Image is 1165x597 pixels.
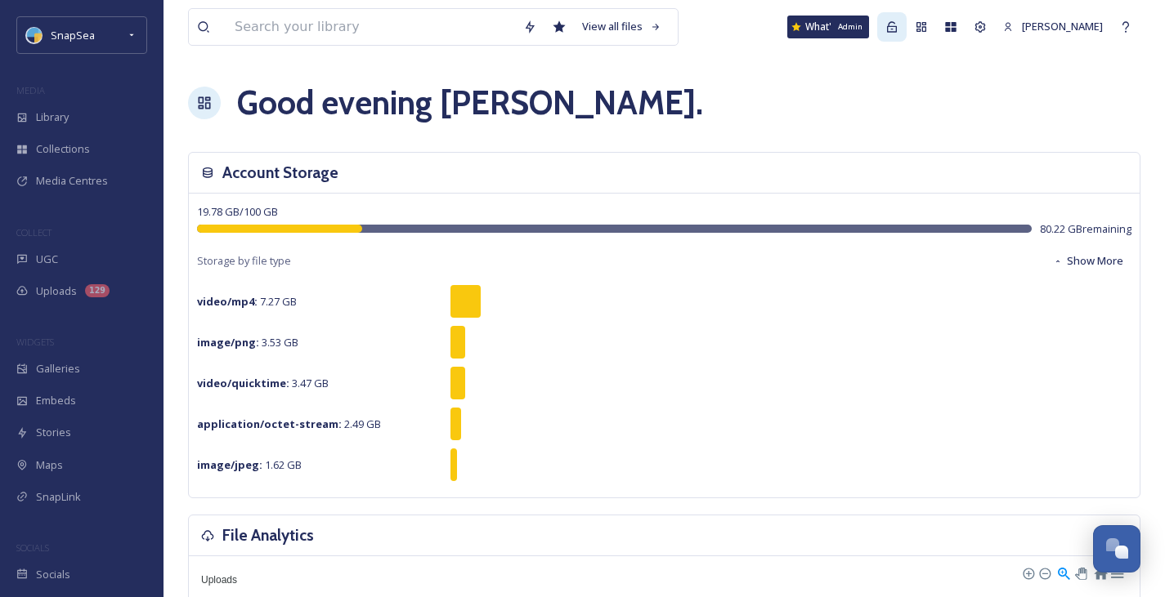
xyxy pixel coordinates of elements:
[197,204,278,219] span: 19.78 GB / 100 GB
[16,336,54,348] span: WIDGETS
[36,393,76,408] span: Embeds
[197,417,381,431] span: 2.49 GB
[995,11,1111,42] a: [PERSON_NAME]
[197,457,302,472] span: 1.62 GB
[26,27,43,43] img: snapsea-logo.png
[1045,245,1131,277] button: Show More
[36,361,80,376] span: Galleries
[1022,19,1103,33] span: [PERSON_NAME]
[197,376,329,390] span: 3.47 GB
[1040,221,1131,237] span: 80.22 GB remaining
[197,417,342,431] strong: application/octet-stream :
[16,84,45,96] span: MEDIA
[1056,565,1070,579] div: Selection Zoom
[1022,567,1033,578] div: Zoom In
[226,9,515,45] input: Search your library
[16,541,49,554] span: SOCIALS
[237,78,703,127] h1: Good evening [PERSON_NAME] .
[197,457,262,472] strong: image/jpeg :
[36,567,70,582] span: Socials
[197,294,297,309] span: 7.27 GB
[189,574,237,586] span: Uploads
[831,18,869,36] div: Admin
[36,457,63,473] span: Maps
[36,425,71,440] span: Stories
[1093,525,1140,572] button: Open Chat
[222,523,314,547] h3: File Analytics
[574,11,670,42] a: View all files
[197,335,298,350] span: 3.53 GB
[36,173,108,189] span: Media Centres
[16,226,52,238] span: COLLECT
[197,294,258,309] strong: video/mp4 :
[36,283,77,299] span: Uploads
[222,161,338,185] h3: Account Storage
[1038,567,1050,578] div: Zoom Out
[197,253,291,269] span: Storage by file type
[787,16,869,38] a: What's New
[51,28,95,42] span: SnapSea
[877,12,907,42] a: Admin
[36,141,90,157] span: Collections
[36,252,58,267] span: UGC
[1093,565,1107,579] div: Reset Zoom
[197,376,289,390] strong: video/quicktime :
[85,284,110,297] div: 129
[36,489,81,505] span: SnapLink
[1109,565,1123,579] div: Menu
[36,109,69,125] span: Library
[1075,568,1085,577] div: Panning
[197,335,259,350] strong: image/png :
